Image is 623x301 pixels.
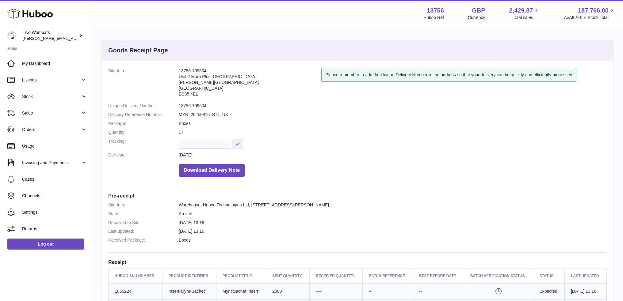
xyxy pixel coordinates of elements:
span: Total sales [513,15,540,21]
td: Expected [533,283,565,299]
th: Sent Quantity [266,269,310,283]
td: 2000 [266,283,310,299]
div: Two Wombats [23,30,78,41]
dt: Unique Delivery Number: [108,103,179,109]
h3: Goods Receipt Page [108,46,168,55]
dd: Boxes [179,237,607,243]
dt: Received to Site: [108,220,179,226]
dt: Received Package: [108,237,179,243]
dt: Delivery Reference Number: [108,112,179,118]
dt: Tracking: [108,138,179,149]
span: Cases [22,176,87,182]
div: Please remember to add the Unique Delivery Number to the address so that your delivery can be qui... [321,68,576,82]
span: My Dashboard [22,61,87,66]
h3: Receipt [108,259,607,265]
strong: GBP [472,6,485,15]
dt: Site Info: [108,202,179,208]
th: Best Before Date [413,269,464,283]
th: Product title [216,269,266,283]
dd: Boxes [179,121,607,126]
span: Sales [22,110,81,116]
td: 1055224 [109,283,162,299]
a: Log out [7,239,84,250]
dt: Package: [108,121,179,126]
dd: 13756-199504 [179,103,607,109]
th: Batch Reference [362,269,413,283]
div: Huboo Ref [423,15,444,21]
th: Received Quantity [310,269,362,283]
dt: Status: [108,211,179,217]
h3: Pre-receipt [108,192,607,199]
span: Channels [22,193,87,199]
dd: [DATE] 13:16 [179,220,607,226]
span: [PERSON_NAME][EMAIL_ADDRESS][PERSON_NAME][DOMAIN_NAME] [23,36,156,41]
td: -- [362,283,413,299]
th: Huboo SKU Number [109,269,162,283]
strong: 13756 [427,6,444,15]
dd: 17 [179,130,607,135]
span: Usage [22,143,87,149]
address: 13756-199504 Unit 2 More Plus [GEOGRAPHIC_DATA] [PERSON_NAME][GEOGRAPHIC_DATA] [GEOGRAPHIC_DATA] ... [179,68,321,100]
th: Batch Verification Status [464,269,533,283]
dd: MYN_20250815_B74_UK [179,112,607,118]
span: AVAILABLE Stock Total [564,15,616,21]
span: 187,766.00 [578,6,609,15]
button: Download Delivery Note [179,164,245,177]
span: Invoicing and Payments [22,160,81,166]
dt: Last updated: [108,228,179,234]
td: [DATE] 13:16 [564,283,606,299]
td: -- [413,283,464,299]
span: Returns [22,226,87,232]
a: 187,766.00 AVAILABLE Stock Total [564,6,616,21]
span: Orders [22,127,81,133]
dd: [DATE] 13:16 [179,228,607,234]
div: Currency [468,15,485,21]
a: 2,429.87 Total sales [509,6,540,21]
th: Status [533,269,565,283]
span: Stock [22,94,81,100]
td: Insert-Mynt-Sachet [162,283,216,299]
th: Product Identifier [162,269,216,283]
dt: Due date: [108,152,179,158]
th: Last updated [564,269,606,283]
img: adam.randall@twowombats.com [7,31,17,40]
dt: Quantity: [108,130,179,135]
dd: [DATE] [179,152,607,158]
dd: Warehouse, Huboo Technologies Ltd, [STREET_ADDRESS][PERSON_NAME] [179,202,607,208]
dd: Arrived [179,211,607,217]
span: 2,429.87 [509,6,533,15]
td: -— [310,283,362,299]
dt: Site Info: [108,68,179,100]
td: Mynt Sachet Insert [216,283,266,299]
span: Settings [22,209,87,215]
span: Listings [22,77,81,83]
